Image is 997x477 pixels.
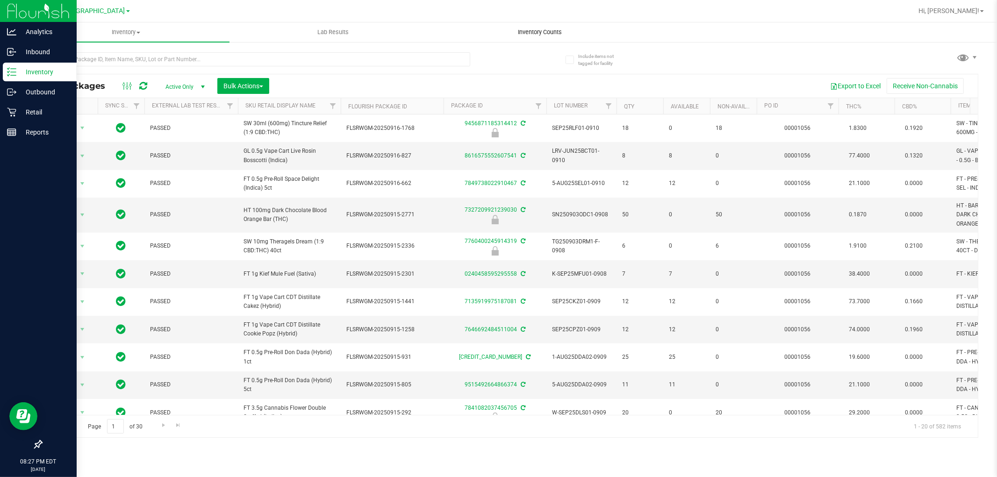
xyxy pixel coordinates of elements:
input: 1 [107,419,124,434]
span: select [77,323,88,336]
span: K-SEP25MFU01-0908 [552,270,611,278]
input: Search Package ID, Item Name, SKU, Lot or Part Number... [41,52,470,66]
inline-svg: Reports [7,128,16,137]
a: 00001056 [785,381,811,388]
div: Launch Hold [442,413,548,422]
span: In Sync [116,239,126,252]
span: 0.0000 [900,378,927,392]
span: 0 [716,179,751,188]
span: SW 10mg Theragels Dream (1:9 CBD:THC) 40ct [244,237,335,255]
span: FT 0.5g Pre-Roll Space Delight (Indica) 5ct [244,175,335,192]
span: 0 [716,151,751,160]
a: 00001056 [785,298,811,305]
span: 12 [622,179,658,188]
span: 0.0000 [900,208,927,221]
a: 00001056 [785,152,811,159]
button: Receive Non-Cannabis [887,78,964,94]
a: Filter [823,98,839,114]
span: 12 [669,297,704,306]
span: 73.7000 [844,295,875,308]
span: 1-AUG25DDA02-0909 [552,353,611,362]
span: select [77,351,88,364]
span: GL 0.5g Vape Cart Live Rosin Bosscotti (Indica) [244,147,335,164]
span: 0.1660 [900,295,927,308]
a: 00001056 [785,354,811,360]
a: Lab Results [230,22,437,42]
span: 7 [622,270,658,278]
p: Inbound [16,46,72,57]
a: 7646692484511004 [465,326,517,333]
span: 8 [622,151,658,160]
span: 0 [716,325,751,334]
p: 08:27 PM EDT [4,457,72,466]
span: Sync from Compliance System [519,298,525,305]
span: 0.0000 [900,350,927,364]
div: Launch Hold [442,128,548,137]
span: 5-AUG25SEL01-0910 [552,179,611,188]
a: Qty [624,103,634,110]
span: 0 [669,408,704,417]
span: SN250903ODC1-0908 [552,210,611,219]
span: Sync from Compliance System [519,271,525,277]
span: PASSED [150,353,232,362]
a: 9456871185314412 [465,120,517,127]
span: 0 [669,124,704,133]
span: In Sync [116,406,126,419]
span: In Sync [116,149,126,162]
span: 12 [669,325,704,334]
span: SEP25CKZ01-0909 [552,297,611,306]
a: Filter [129,98,144,114]
a: 7841082037456705 [465,405,517,411]
inline-svg: Retail [7,107,16,117]
span: FLSRWGM-20250915-2771 [346,210,438,219]
button: Export to Excel [824,78,887,94]
span: 6 [622,242,658,250]
span: PASSED [150,270,232,278]
a: 7849738022910467 [465,180,517,186]
span: Sync from Compliance System [519,180,525,186]
span: FLSRWGM-20250915-2301 [346,270,438,278]
a: 8616575552607541 [465,152,517,159]
span: 0 [716,297,751,306]
a: Sku Retail Display Name [245,102,316,109]
a: Non-Available [717,103,759,110]
span: Sync from Compliance System [525,354,531,360]
inline-svg: Inbound [7,47,16,57]
span: select [77,177,88,190]
span: W-SEP25DLS01-0909 [552,408,611,417]
span: Inventory Counts [506,28,575,36]
a: CBD% [902,103,917,110]
a: 00001056 [785,409,811,416]
span: Sync from Compliance System [519,381,525,388]
span: Hi, [PERSON_NAME]! [918,7,979,14]
a: Available [671,103,699,110]
span: Include items not tagged for facility [578,53,625,67]
span: All Packages [49,81,115,91]
span: TG250903DRM1-F-0908 [552,237,611,255]
a: 00001056 [785,326,811,333]
span: 50 [716,210,751,219]
span: LRV-JUN25BCT01-0910 [552,147,611,164]
a: Lot Number [554,102,588,109]
span: FLSRWGM-20250916-1768 [346,124,438,133]
span: 11 [622,380,658,389]
span: Sync from Compliance System [519,326,525,333]
span: FLSRWGM-20250915-2336 [346,242,438,250]
span: Inventory [22,28,230,36]
a: 0240458595295558 [465,271,517,277]
span: FT 0.5g Pre-Roll Don Dada (Hybrid) 1ct [244,348,335,366]
span: 25 [622,353,658,362]
span: FLSRWGM-20250915-931 [346,353,438,362]
a: Flourish Package ID [348,103,407,110]
span: Sync from Compliance System [519,152,525,159]
span: 0 [716,353,751,362]
span: FT 1g Kief Mule Fuel (Sativa) [244,270,335,278]
span: 0.1320 [900,149,927,163]
span: 0 [669,242,704,250]
span: 8 [669,151,704,160]
div: Launch Hold [442,246,548,256]
span: [GEOGRAPHIC_DATA] [61,7,125,15]
span: Sync from Compliance System [519,405,525,411]
a: Sync Status [105,102,141,109]
a: PO ID [764,102,778,109]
